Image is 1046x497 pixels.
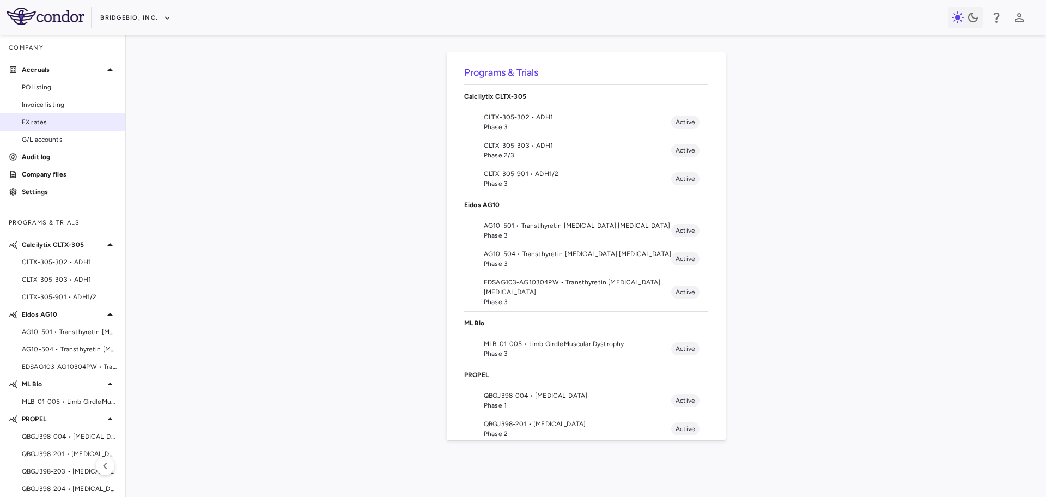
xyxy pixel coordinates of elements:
button: BridgeBio, Inc. [100,9,171,27]
span: Phase 1 [484,401,671,410]
span: Active [671,287,700,297]
div: ML Bio [464,312,708,335]
p: Settings [22,187,117,197]
span: Active [671,254,700,264]
p: Calcilytix CLTX-305 [22,240,104,250]
span: Phase 3 [484,231,671,240]
li: CLTX-305-302 • ADH1Phase 3Active [464,108,708,136]
p: ML Bio [464,318,708,328]
span: Active [671,396,700,405]
span: MLB-01-005 • Limb GirdleMuscular Dystrophy [22,397,117,407]
span: CLTX-305-302 • ADH1 [22,257,117,267]
span: CLTX-305-303 • ADH1 [22,275,117,284]
span: CLTX-305-901 • ADH1/2 [22,292,117,302]
span: CLTX-305-302 • ADH1 [484,112,671,122]
span: QBGJ398-204 • [MEDICAL_DATA] [22,484,117,494]
p: Company files [22,169,117,179]
span: Phase 3 [484,349,671,359]
span: QBGJ398-201 • [MEDICAL_DATA] [22,449,117,459]
p: ML Bio [22,379,104,389]
span: Phase 3 [484,259,671,269]
span: G/L accounts [22,135,117,144]
span: Phase 2/3 [484,150,671,160]
span: Active [671,146,700,155]
span: Active [671,174,700,184]
span: Active [671,117,700,127]
li: AG10-504 • Transthyretin [MEDICAL_DATA] [MEDICAL_DATA]Phase 3Active [464,245,708,273]
span: EDSAG103-AG10304PW • Transthyretin [MEDICAL_DATA] [MEDICAL_DATA] [22,362,117,372]
div: PROPEL [464,363,708,386]
span: MLB-01-005 • Limb GirdleMuscular Dystrophy [484,339,671,349]
li: CLTX-305-901 • ADH1/2Phase 3Active [464,165,708,193]
li: CLTX-305-303 • ADH1Phase 2/3Active [464,136,708,165]
div: Calcilytix CLTX-305 [464,85,708,108]
span: PO listing [22,82,117,92]
span: Phase 2 [484,429,671,439]
li: QBGJ398-004 • [MEDICAL_DATA]Phase 1Active [464,386,708,415]
span: Phase 3 [484,297,671,307]
span: Active [671,424,700,434]
span: Phase 3 [484,122,671,132]
p: Audit log [22,152,117,162]
span: QBGJ398-004 • [MEDICAL_DATA] [22,432,117,441]
span: Active [671,226,700,235]
li: AG10-501 • Transthyretin [MEDICAL_DATA] [MEDICAL_DATA]Phase 3Active [464,216,708,245]
p: PROPEL [22,414,104,424]
p: Calcilytix CLTX-305 [464,92,708,101]
div: Eidos AG10 [464,193,708,216]
span: QBGJ398-004 • [MEDICAL_DATA] [484,391,671,401]
span: EDSAG103-AG10304PW • Transthyretin [MEDICAL_DATA] [MEDICAL_DATA] [484,277,671,297]
span: Phase 3 [484,179,671,189]
p: PROPEL [464,370,708,380]
p: Eidos AG10 [22,310,104,319]
span: QBGJ398-201 • [MEDICAL_DATA] [484,419,671,429]
span: AG10-501 • Transthyretin [MEDICAL_DATA] [MEDICAL_DATA] [22,327,117,337]
span: AG10-504 • Transthyretin [MEDICAL_DATA] [MEDICAL_DATA] [22,344,117,354]
li: MLB-01-005 • Limb GirdleMuscular DystrophyPhase 3Active [464,335,708,363]
p: Accruals [22,65,104,75]
span: CLTX-305-901 • ADH1/2 [484,169,671,179]
span: QBGJ398-203 • [MEDICAL_DATA] [22,466,117,476]
span: AG10-504 • Transthyretin [MEDICAL_DATA] [MEDICAL_DATA] [484,249,671,259]
span: AG10-501 • Transthyretin [MEDICAL_DATA] [MEDICAL_DATA] [484,221,671,231]
li: EDSAG103-AG10304PW • Transthyretin [MEDICAL_DATA] [MEDICAL_DATA]Phase 3Active [464,273,708,311]
span: Invoice listing [22,100,117,110]
p: Eidos AG10 [464,200,708,210]
span: CLTX-305-303 • ADH1 [484,141,671,150]
li: QBGJ398-201 • [MEDICAL_DATA]Phase 2Active [464,415,708,443]
span: FX rates [22,117,117,127]
span: Active [671,344,700,354]
img: logo-full-SnFGN8VE.png [7,8,84,25]
h6: Programs & Trials [464,65,708,80]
